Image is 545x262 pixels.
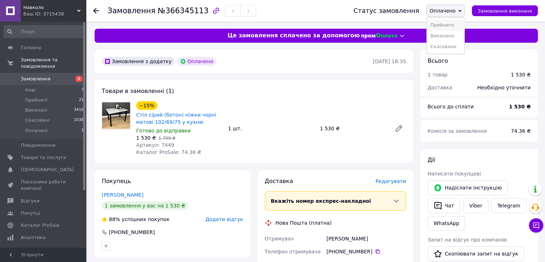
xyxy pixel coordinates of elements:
b: 1 530 ₴ [509,104,531,109]
span: Замовлення [107,6,156,15]
span: Навколо [23,4,77,11]
span: Запит на відгук про компанію [427,237,507,243]
span: Нові [25,87,35,93]
div: 1 530 ₴ [317,123,389,134]
span: 1 790 ₴ [158,136,175,141]
a: Viber [463,198,488,213]
time: [DATE] 18:35 [373,59,406,64]
span: Телефон отримувача [265,249,321,254]
span: Артикул: 7449 [136,142,174,148]
span: Оплачено [430,8,455,14]
a: Стіл сірий (бетон) ніжки чорні матові 102/69/75 у кухню [136,112,216,125]
input: Пошук [4,25,85,38]
a: WhatsApp [427,216,465,230]
span: 3418 [74,107,84,113]
span: 1 530 ₴ [136,135,156,141]
span: Редагувати [376,178,406,184]
span: Всього до сплати [427,104,474,109]
div: [PHONE_NUMBER] [326,248,406,255]
span: Покупці [21,210,40,216]
div: [PERSON_NAME] [325,232,407,245]
span: Товари та послуги [21,154,66,161]
div: 1 шт. [225,123,317,134]
span: Покупець [102,178,131,184]
div: Оплачено [177,57,216,66]
span: Повідомлення [21,142,56,149]
span: Інструменти веб-майстра та SEO [21,247,66,259]
span: Це замовлення сплачено за допомогою [228,32,360,40]
span: Дії [427,156,435,163]
span: Головна [21,45,41,51]
div: Нова Пошта (платна) [274,219,334,226]
span: Замовлення виконано [478,8,532,14]
div: Замовлення з додатку [102,57,175,66]
span: 21 [79,97,84,103]
div: 1 530 ₴ [511,71,531,78]
span: Замовлення [21,76,51,82]
span: Оплачені [25,127,48,134]
span: 3 [75,76,82,82]
span: Доставка [265,178,293,184]
span: Замовлення та повідомлення [21,57,86,70]
div: Статус замовлення [353,7,419,14]
span: 1 [81,127,84,134]
span: Додати відгук [205,216,243,222]
span: Товари в замовленні (1) [102,88,174,94]
div: [PHONE_NUMBER] [108,229,156,236]
span: Аналітика [21,234,46,241]
span: Всього [427,57,448,64]
button: Замовлення виконано [472,5,538,16]
span: [DEMOGRAPHIC_DATA] [21,167,74,173]
div: Необхідно уточнити [473,80,535,95]
span: Скасовані [25,117,49,123]
a: Telegram [491,198,526,213]
div: Повернутися назад [93,7,99,14]
img: Стіл сірий (бетон) ніжки чорні матові 102/69/75 у кухню [102,102,130,129]
li: Прийнято [427,20,464,31]
li: Виконано [427,31,464,41]
span: Каталог ProSale [21,222,59,229]
div: −15% [136,101,157,110]
span: 88% [109,216,120,222]
span: Відгуки [21,198,39,204]
span: 1 товар [427,72,448,78]
span: 1038 [74,117,84,123]
button: Скопіювати запит на відгук [427,246,524,261]
span: Виконані [25,107,47,113]
span: Комісія за замовлення [427,128,487,134]
button: Чат з покупцем [529,218,543,233]
li: Скасовано [427,41,464,52]
span: Готово до відправки [136,128,191,134]
span: Отримувач [265,236,294,242]
span: Показники роботи компанії [21,179,66,192]
div: успішних покупок [102,216,169,223]
div: 1 замовлення у вас на 1 530 ₴ [102,201,188,210]
a: Редагувати [392,121,406,136]
div: Ваш ID: 3715438 [23,11,86,17]
span: Прийняті [25,97,47,103]
span: 3 [81,87,84,93]
span: Написати покупцеві [427,171,481,177]
span: Вкажіть номер експрес-накладної [271,198,371,204]
a: [PERSON_NAME] [102,192,143,198]
span: Доставка [427,85,452,90]
span: 74.36 ₴ [511,128,531,134]
button: Чат [427,198,460,213]
span: №366345113 [158,6,209,15]
span: Каталог ProSale: 74.36 ₴ [136,149,201,155]
button: Надіслати інструкцію [427,180,508,195]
